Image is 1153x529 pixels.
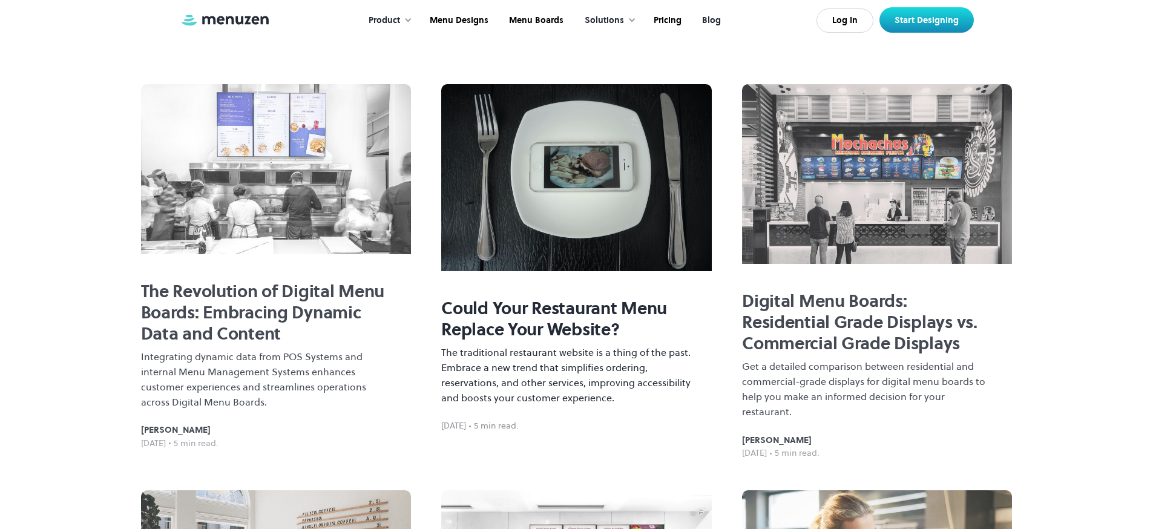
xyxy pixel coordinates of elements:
div: [PERSON_NAME] [742,434,820,447]
p: Get a detailed comparison between residential and commercial-grade displays for digital menu boar... [742,359,994,419]
div: [DATE] [441,419,466,433]
a: Menu Boards [498,2,573,39]
h2: The Revolution of Digital Menu Boards: Embracing Dynamic Data and Content [141,281,393,344]
h2: Digital Menu Boards: Residential Grade Displays vs. Commercial Grade Displays [742,291,994,354]
div: 5 min read. [174,437,218,450]
div: Solutions [585,14,624,27]
a: Could Your Restaurant Menu Replace Your Website?The traditional restaurant website is a thing of ... [441,84,711,433]
a: Start Designing [879,7,974,33]
h2: Could Your Restaurant Menu Replace Your Website? [441,298,693,340]
div: Product [356,2,418,39]
div: Product [369,14,400,27]
a: Log In [816,8,873,33]
div: [PERSON_NAME] [141,424,218,437]
p: The traditional restaurant website is a thing of the past. Embrace a new trend that simplifies or... [441,345,693,405]
a: Digital Menu Boards: Residential Grade Displays vs. Commercial Grade DisplaysGet a detailed compa... [742,84,1012,460]
a: Menu Designs [418,2,498,39]
div: [DATE] [141,437,166,450]
div: 5 min read. [474,419,519,433]
p: Integrating dynamic data from POS Systems and internal Menu Management Systems enhances customer ... [141,349,393,409]
a: Blog [691,2,730,39]
div: Solutions [573,2,642,39]
div: 5 min read. [775,447,820,460]
div: [DATE] [742,447,767,460]
a: The Revolution of Digital Menu Boards: Embracing Dynamic Data and ContentIntegrating dynamic data... [141,84,411,450]
a: Pricing [642,2,691,39]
